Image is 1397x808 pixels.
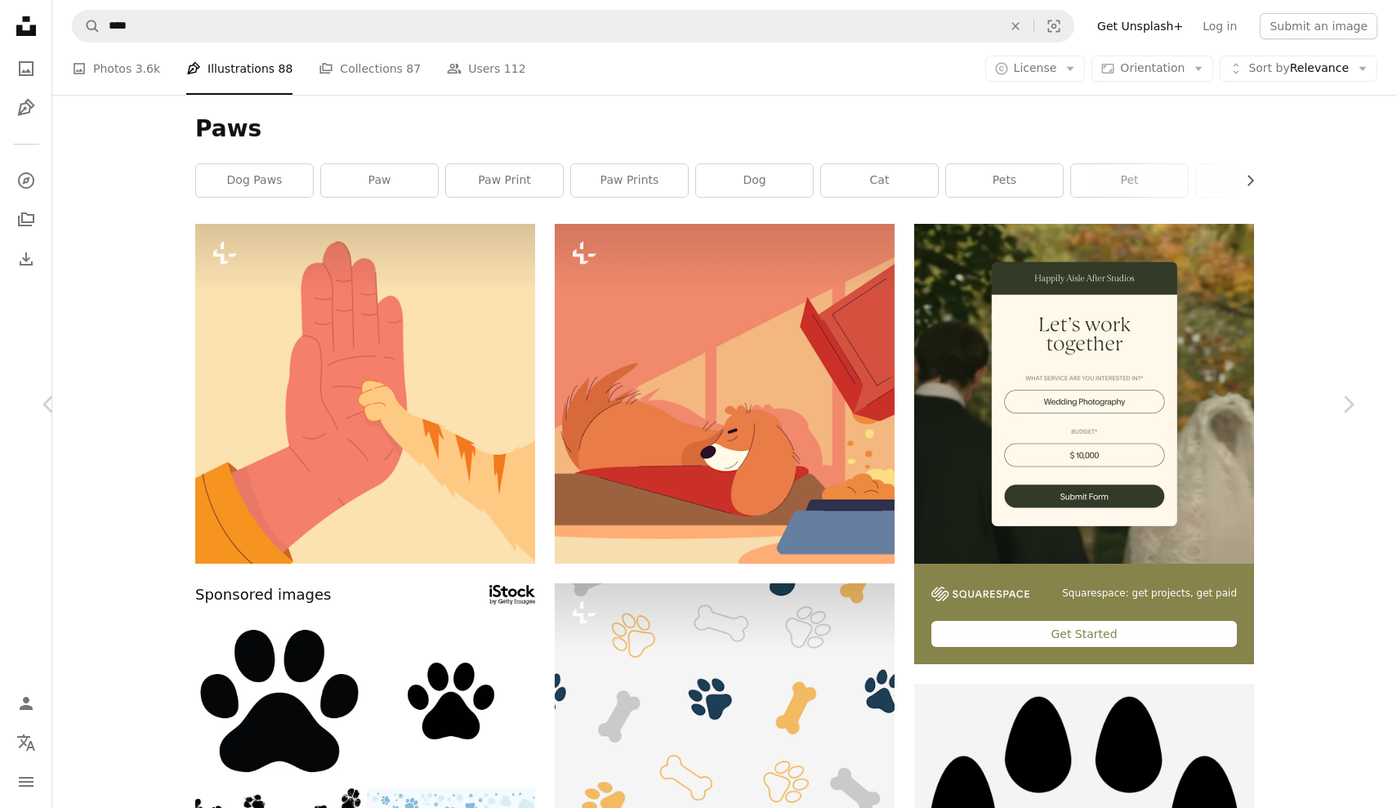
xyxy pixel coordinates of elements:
a: Next [1299,326,1397,483]
span: Sort by [1248,61,1289,74]
a: Photos [10,52,42,85]
a: Log in / Sign up [10,687,42,720]
a: paw print [446,164,563,197]
a: Illustrations [10,92,42,124]
button: Submit an image [1260,13,1377,39]
a: dogs [1196,164,1313,197]
a: pet [1071,164,1188,197]
span: Orientation [1120,61,1185,74]
span: 3.6k [136,60,160,78]
h1: Paws [195,114,1254,144]
a: Log in [1193,13,1247,39]
a: A couple of people that are holding hands [195,386,535,400]
a: cat [821,164,938,197]
a: A cartoon dog laying on its back on a couch [555,386,895,400]
img: A cartoon dog laying on its back on a couch [555,224,895,564]
a: Collections [10,203,42,236]
button: scroll list to the right [1235,164,1254,197]
img: A couple of people that are holding hands [195,224,535,564]
form: Find visuals sitewide [72,10,1074,42]
button: Language [10,726,42,759]
a: Photos 3.6k [72,42,160,95]
span: 112 [504,60,526,78]
a: paw [321,164,438,197]
img: Dog paw icon logo [367,617,535,785]
img: file-1747939393036-2c53a76c450aimage [914,224,1254,564]
button: Menu [10,766,42,798]
a: Squarespace: get projects, get paidGet Started [914,224,1254,664]
button: Visual search [1034,11,1073,42]
button: Sort byRelevance [1220,56,1377,82]
span: Sponsored images [195,583,331,607]
a: paw prints [571,164,688,197]
span: Relevance [1248,60,1349,77]
button: Search Unsplash [73,11,100,42]
a: Download History [10,243,42,275]
img: Cat Paw Print Icon [195,617,364,785]
span: Squarespace: get projects, get paid [1062,587,1237,600]
a: Explore [10,164,42,197]
a: A white background with a dog's paw prints [555,745,895,760]
a: Collections 87 [319,42,421,95]
a: Users 112 [447,42,525,95]
a: Get Unsplash+ [1087,13,1193,39]
div: Get Started [931,621,1237,647]
img: file-1747939142011-51e5cc87e3c9 [931,587,1029,601]
span: License [1014,61,1057,74]
a: pets [946,164,1063,197]
span: 87 [406,60,421,78]
a: dog [696,164,813,197]
button: Orientation [1091,56,1213,82]
a: dog paws [196,164,313,197]
button: License [985,56,1086,82]
button: Clear [998,11,1033,42]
